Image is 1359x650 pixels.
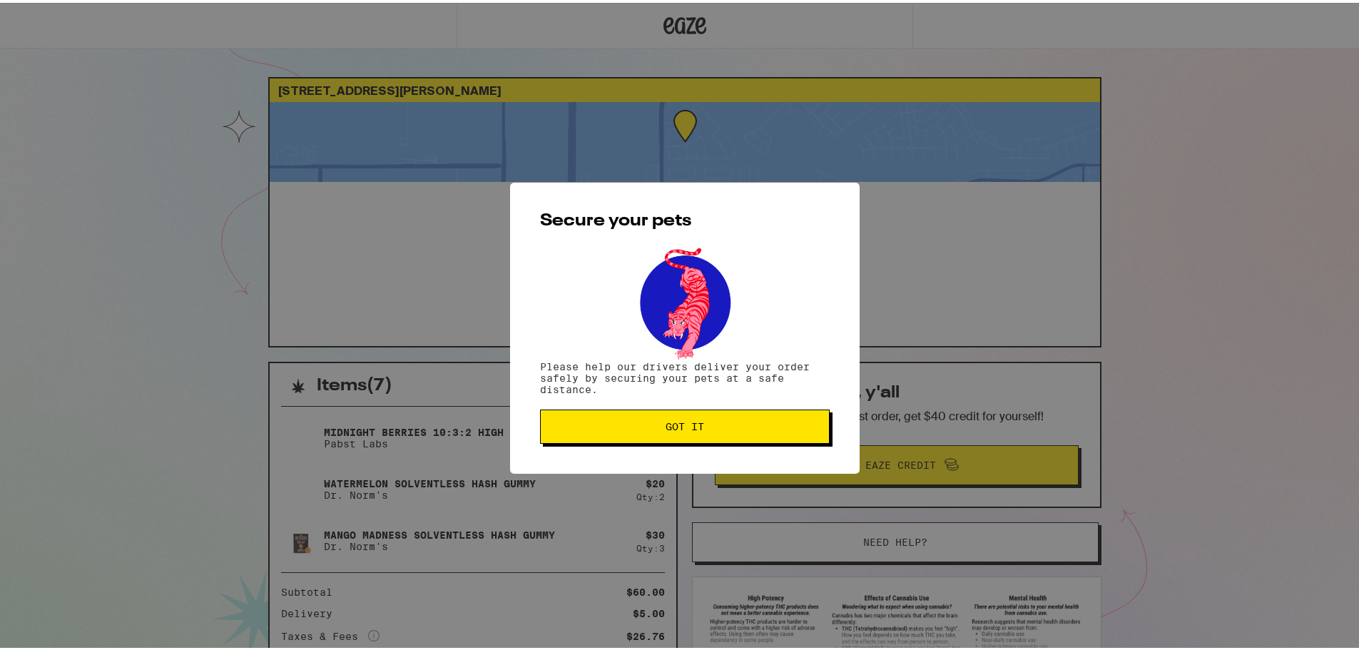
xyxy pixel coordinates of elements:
[626,241,743,358] img: pets
[540,358,830,392] p: Please help our drivers deliver your order safely by securing your pets at a safe distance.
[9,10,103,21] span: Hi. Need any help?
[540,210,830,227] h2: Secure your pets
[540,407,830,441] button: Got it
[666,419,704,429] span: Got it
